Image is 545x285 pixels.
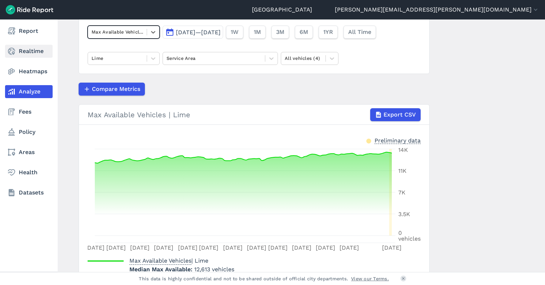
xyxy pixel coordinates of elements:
a: Heatmaps [5,65,53,78]
span: Export CSV [384,110,416,119]
p: 12,613 vehicles [129,265,234,274]
span: 1YR [323,28,333,36]
span: | Lime [129,257,208,264]
tspan: [DATE] [130,244,150,251]
tspan: [DATE] [316,244,335,251]
div: Max Available Vehicles | Lime [88,108,421,121]
a: Report [5,25,53,38]
button: 6M [295,26,313,39]
a: Datasets [5,186,53,199]
tspan: [DATE] [340,244,359,251]
a: Policy [5,126,53,139]
div: Preliminary data [375,136,421,144]
tspan: 7K [398,189,406,196]
a: Health [5,166,53,179]
tspan: [DATE] [178,244,198,251]
tspan: 3.5K [398,211,410,218]
tspan: [DATE] [247,244,266,251]
button: 1M [249,26,266,39]
tspan: 14K [398,146,408,153]
span: 3M [276,28,284,36]
span: 1M [254,28,261,36]
span: [DATE]—[DATE] [176,29,221,36]
a: Realtime [5,45,53,58]
span: 6M [300,28,308,36]
tspan: 0 [398,229,402,236]
tspan: [DATE] [85,244,105,251]
tspan: vehicles [398,235,421,242]
button: [DATE]—[DATE] [163,26,223,39]
button: 1W [226,26,243,39]
a: Fees [5,105,53,118]
img: Ride Report [6,5,53,14]
tspan: [DATE] [106,244,126,251]
span: 1W [231,28,239,36]
a: Areas [5,146,53,159]
tspan: [DATE] [154,244,173,251]
a: Analyze [5,85,53,98]
tspan: [DATE] [268,244,288,251]
span: Compare Metrics [92,85,140,93]
button: 1YR [319,26,338,39]
button: [PERSON_NAME][EMAIL_ADDRESS][PERSON_NAME][DOMAIN_NAME] [335,5,539,14]
span: All Time [348,28,371,36]
button: Export CSV [370,108,421,121]
tspan: [DATE] [199,244,218,251]
button: 3M [271,26,289,39]
a: View our Terms. [351,275,389,282]
a: [GEOGRAPHIC_DATA] [252,5,312,14]
tspan: 11K [398,167,407,174]
span: Median Max Available [129,264,194,273]
button: All Time [344,26,376,39]
tspan: [DATE] [382,244,402,251]
tspan: [DATE] [292,244,311,251]
span: Max Available Vehicles [129,255,191,265]
button: Compare Metrics [79,83,145,96]
tspan: [DATE] [223,244,243,251]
